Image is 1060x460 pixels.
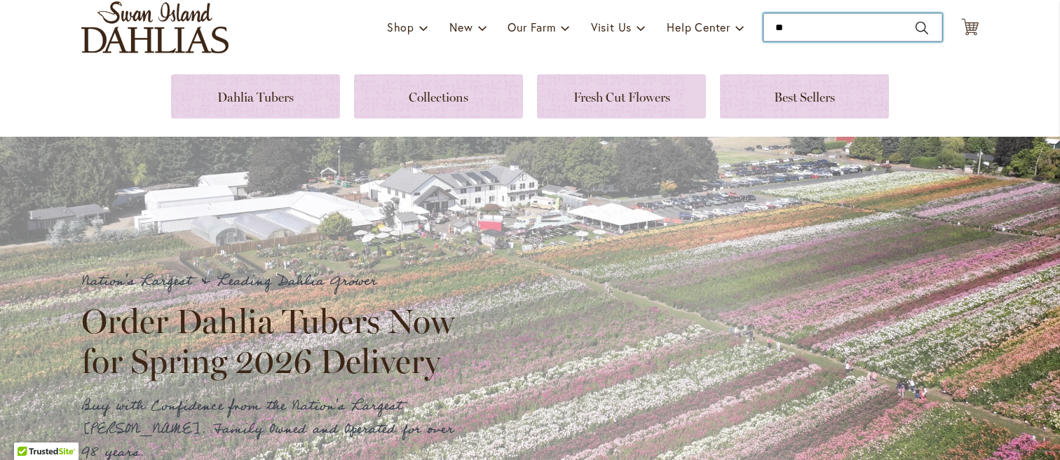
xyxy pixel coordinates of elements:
[81,1,229,53] a: store logo
[667,20,731,34] span: Help Center
[81,270,467,293] p: Nation's Largest & Leading Dahlia Grower
[508,20,555,34] span: Our Farm
[591,20,632,34] span: Visit Us
[916,17,928,39] button: Search
[387,20,414,34] span: Shop
[449,20,473,34] span: New
[81,302,467,380] h2: Order Dahlia Tubers Now for Spring 2026 Delivery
